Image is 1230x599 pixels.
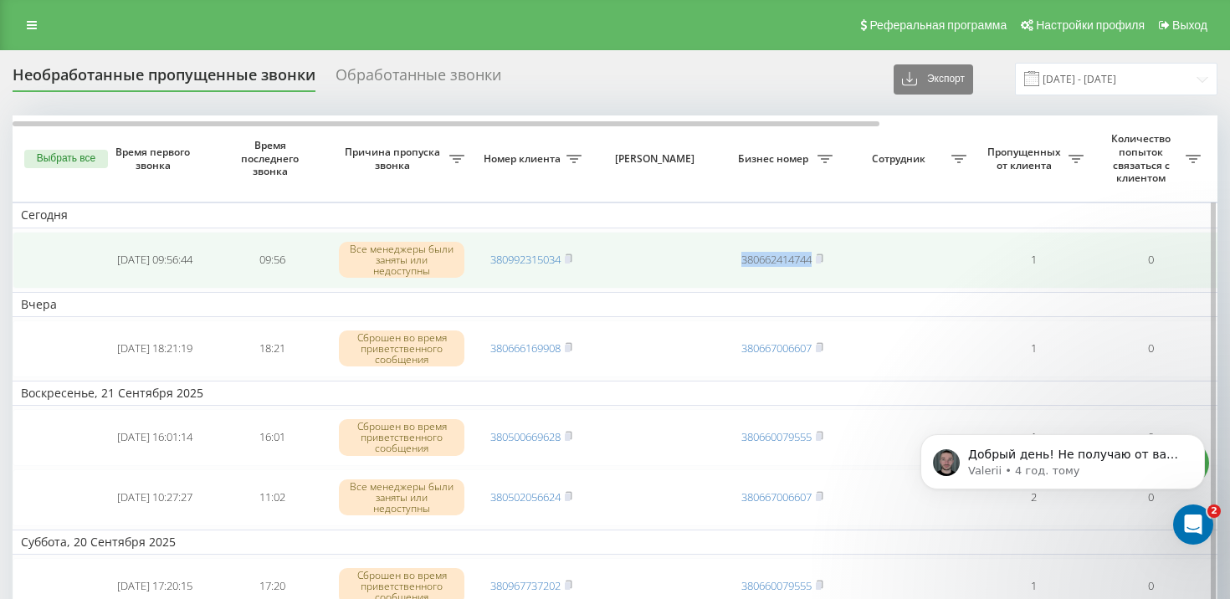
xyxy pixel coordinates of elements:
[1092,320,1209,377] td: 0
[741,252,812,267] a: 380662414744
[604,152,710,166] span: [PERSON_NAME]
[741,429,812,444] a: 380660079555
[13,66,315,92] div: Необработанные пропущенные звонки
[24,150,108,168] button: Выбрать все
[869,18,1007,32] span: Реферальная программа
[339,419,464,456] div: Сброшен во время приветственного сообщения
[339,146,449,172] span: Причина пропуска звонка
[741,340,812,356] a: 380667006607
[741,489,812,504] a: 380667006607
[213,232,331,289] td: 09:56
[732,152,817,166] span: Бизнес номер
[1172,18,1207,32] span: Выход
[983,146,1069,172] span: Пропущенных от клиента
[96,469,213,526] td: [DATE] 10:27:27
[481,152,566,166] span: Номер клиента
[110,146,200,172] span: Время первого звонка
[490,429,561,444] a: 380500669628
[895,399,1230,554] iframe: Intercom notifications повідомлення
[213,320,331,377] td: 18:21
[336,66,501,92] div: Обработанные звонки
[849,152,951,166] span: Сотрудник
[96,232,213,289] td: [DATE] 09:56:44
[339,479,464,516] div: Все менеджеры были заняты или недоступны
[1036,18,1145,32] span: Настройки профиля
[975,320,1092,377] td: 1
[96,320,213,377] td: [DATE] 18:21:19
[339,330,464,367] div: Сброшен во время приветственного сообщения
[1092,232,1209,289] td: 0
[96,409,213,466] td: [DATE] 16:01:14
[227,139,317,178] span: Время последнего звонка
[490,578,561,593] a: 380967737202
[894,64,973,95] button: Экспорт
[490,489,561,504] a: 380502056624
[490,252,561,267] a: 380992315034
[213,409,331,466] td: 16:01
[1207,504,1221,518] span: 2
[213,469,331,526] td: 11:02
[1100,132,1186,184] span: Количество попыток связаться с клиентом
[339,242,464,279] div: Все менеджеры были заняты или недоступны
[1173,504,1213,545] iframe: Intercom live chat
[975,232,1092,289] td: 1
[741,578,812,593] a: 380660079555
[490,340,561,356] a: 380666169908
